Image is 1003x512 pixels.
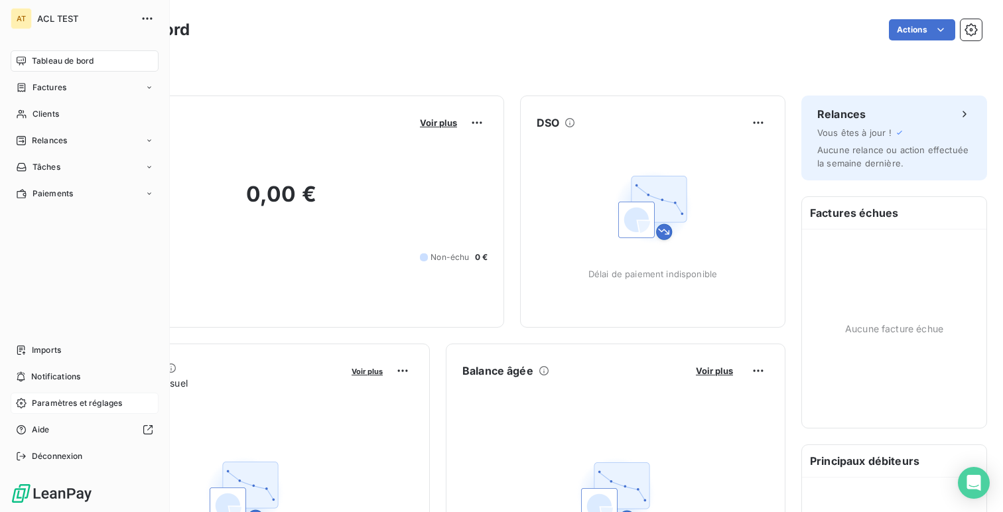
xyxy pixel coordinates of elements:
[610,165,695,250] img: Empty state
[352,367,383,376] span: Voir plus
[802,197,986,229] h6: Factures échues
[817,145,969,168] span: Aucune relance ou action effectuée la semaine dernière.
[588,269,718,279] span: Délai de paiement indisponible
[11,8,32,29] div: AT
[696,365,733,376] span: Voir plus
[31,371,80,383] span: Notifications
[420,117,457,128] span: Voir plus
[431,251,469,263] span: Non-échu
[462,363,533,379] h6: Balance âgée
[817,106,866,122] h6: Relances
[32,55,94,67] span: Tableau de bord
[475,251,488,263] span: 0 €
[32,424,50,436] span: Aide
[33,188,73,200] span: Paiements
[817,127,892,138] span: Vous êtes à jour !
[11,483,93,504] img: Logo LeanPay
[37,13,133,24] span: ACL TEST
[33,161,60,173] span: Tâches
[416,117,461,129] button: Voir plus
[845,322,943,336] span: Aucune facture échue
[692,365,737,377] button: Voir plus
[889,19,955,40] button: Actions
[32,344,61,356] span: Imports
[958,467,990,499] div: Open Intercom Messenger
[32,397,122,409] span: Paramètres et réglages
[537,115,559,131] h6: DSO
[33,82,66,94] span: Factures
[348,365,387,377] button: Voir plus
[33,108,59,120] span: Clients
[11,419,159,440] a: Aide
[32,450,83,462] span: Déconnexion
[75,181,488,221] h2: 0,00 €
[75,376,342,390] span: Chiffre d'affaires mensuel
[32,135,67,147] span: Relances
[802,445,986,477] h6: Principaux débiteurs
